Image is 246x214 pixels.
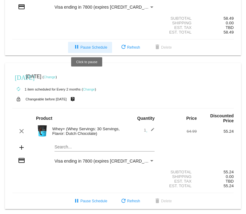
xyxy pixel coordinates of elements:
small: 1 item scheduled for Every 2 months [12,87,81,91]
mat-icon: delete [154,198,161,205]
div: Shipping [160,21,197,25]
span: Delete [154,199,172,203]
span: TBD [226,25,234,30]
strong: Discounted Price [210,113,234,123]
mat-icon: delete [154,44,161,51]
div: 55.24 [197,170,234,174]
div: Shipping [160,174,197,179]
span: Refresh [120,45,140,50]
mat-icon: [DATE] [15,73,22,81]
button: Pause Schedule [68,196,112,207]
mat-select: Payment Method [54,5,155,10]
a: Change [83,87,95,91]
strong: Quantity [137,116,155,121]
input: Search... [54,145,155,150]
span: Pause Schedule [73,199,107,203]
small: Changeable before [DATE] [26,97,67,101]
span: 0.00 [226,21,234,25]
div: Est. Total [160,184,197,188]
mat-icon: credit_card [18,3,25,10]
mat-icon: clear [18,127,25,135]
div: 64.99 [160,129,197,134]
div: Est. Total [160,30,197,34]
mat-icon: refresh [120,44,127,51]
span: Visa ending in 7800 (expires [CREDIT_CARD_DATA]) [54,159,158,164]
div: 55.24 [197,129,234,134]
mat-icon: pause [73,198,80,205]
span: Pause Schedule [73,45,107,50]
button: Delete [149,196,177,207]
strong: Price [186,116,197,121]
mat-icon: pause [73,44,80,51]
small: ( ) [42,75,57,79]
strong: Product [36,116,52,121]
div: Est. Tax [160,179,197,184]
mat-icon: lock_open [15,95,22,103]
span: 55.24 [224,184,234,188]
mat-icon: autorenew [15,86,22,93]
mat-icon: add [18,144,25,151]
img: Image-1-Carousel-Whey-2lb-Dutch-Chocolate-no-badge-Transp.png [36,125,48,137]
button: Refresh [115,42,145,53]
mat-select: Payment Method [54,159,155,164]
span: 58.49 [224,30,234,34]
mat-icon: edit [147,127,155,135]
span: TBD [226,179,234,184]
mat-icon: credit_card [18,157,25,164]
span: Visa ending in 7800 (expires [CREDIT_CARD_DATA]) [54,5,158,10]
div: Est. Tax [160,25,197,30]
mat-icon: live_help [69,95,76,103]
div: 58.49 [197,16,234,21]
span: Delete [154,45,172,50]
button: Delete [149,42,177,53]
span: 0.00 [226,174,234,179]
div: Whey+ (Whey Servings: 30 Servings, Flavor: Dutch Chocolate) [49,127,123,136]
div: Subtotal [160,170,197,174]
small: ( ) [82,87,96,91]
button: Refresh [115,196,145,207]
button: Pause Schedule [68,42,112,53]
span: Refresh [120,199,140,203]
span: 1 [144,128,155,132]
div: Subtotal [160,16,197,21]
a: Change [44,75,56,79]
mat-icon: refresh [120,198,127,205]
